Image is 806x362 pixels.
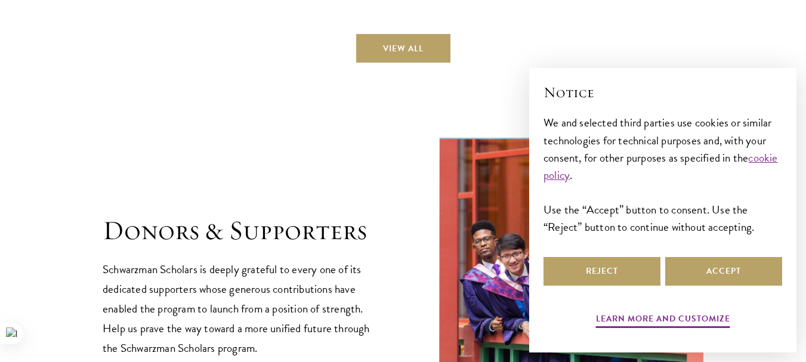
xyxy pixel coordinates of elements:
button: Accept [665,257,782,286]
button: Reject [543,257,660,286]
button: Learn more and customize [596,311,730,330]
h2: Notice [543,82,782,103]
a: View All [356,34,450,63]
h1: Donors & Supporters [103,214,379,247]
div: We and selected third parties use cookies or similar technologies for technical purposes and, wit... [543,114,782,235]
p: Schwarzman Scholars is deeply grateful to every one of its dedicated supporters whose generous co... [103,259,379,358]
a: cookie policy [543,149,778,184]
